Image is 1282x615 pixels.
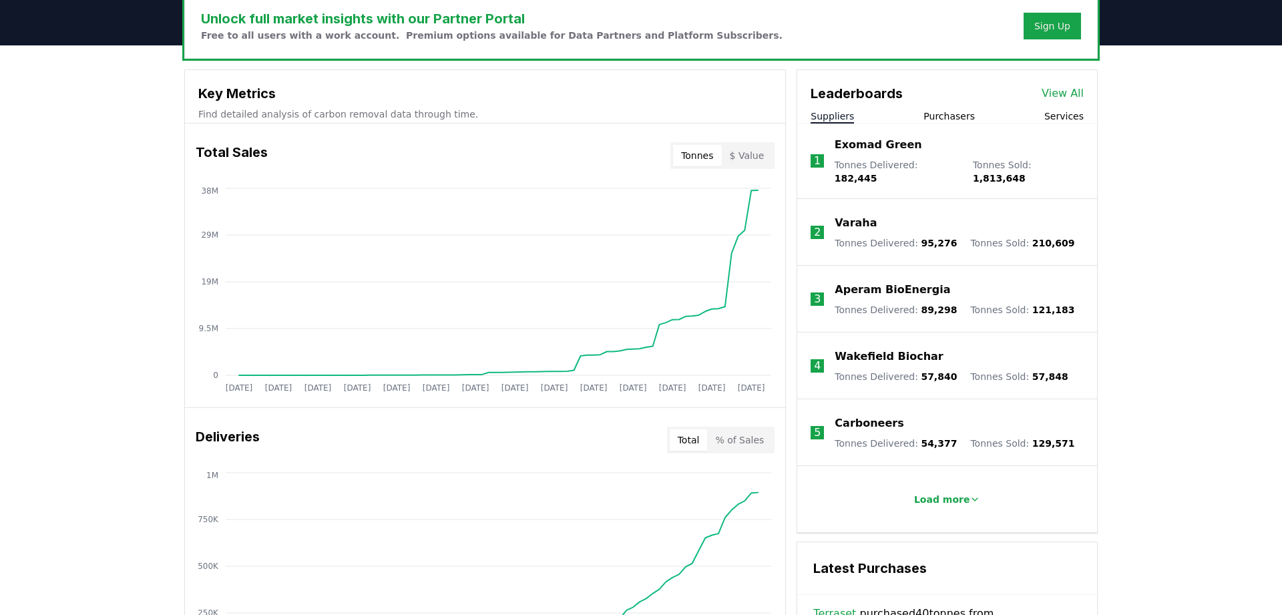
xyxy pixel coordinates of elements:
[921,438,957,449] span: 54,377
[923,110,975,123] button: Purchasers
[344,383,371,393] tspan: [DATE]
[738,383,765,393] tspan: [DATE]
[196,142,268,169] h3: Total Sales
[835,137,922,153] a: Exomad Green
[1032,238,1075,248] span: 210,609
[813,558,1081,578] h3: Latest Purchases
[722,145,773,166] button: $ Value
[814,291,821,307] p: 3
[903,486,992,513] button: Load more
[835,303,957,317] p: Tonnes Delivered :
[213,371,218,380] tspan: 0
[198,515,219,524] tspan: 750K
[1042,85,1084,101] a: View All
[673,145,721,166] button: Tonnes
[814,153,821,169] p: 1
[835,282,950,298] a: Aperam BioEnergia
[707,429,772,451] button: % of Sales
[670,429,708,451] button: Total
[970,236,1074,250] p: Tonnes Sold :
[1032,371,1068,382] span: 57,848
[835,437,957,450] p: Tonnes Delivered :
[423,383,450,393] tspan: [DATE]
[970,370,1068,383] p: Tonnes Sold :
[835,349,943,365] a: Wakefield Biochar
[835,236,957,250] p: Tonnes Delivered :
[835,370,957,383] p: Tonnes Delivered :
[814,224,821,240] p: 2
[198,83,772,104] h3: Key Metrics
[921,304,957,315] span: 89,298
[196,427,260,453] h3: Deliveries
[201,9,783,29] h3: Unlock full market insights with our Partner Portal
[973,158,1084,185] p: Tonnes Sold :
[198,562,219,571] tspan: 500K
[265,383,292,393] tspan: [DATE]
[698,383,726,393] tspan: [DATE]
[973,173,1026,184] span: 1,813,648
[814,425,821,441] p: 5
[1034,19,1070,33] a: Sign Up
[226,383,253,393] tspan: [DATE]
[835,173,877,184] span: 182,445
[201,230,218,240] tspan: 29M
[811,110,854,123] button: Suppliers
[835,158,959,185] p: Tonnes Delivered :
[1044,110,1084,123] button: Services
[304,383,332,393] tspan: [DATE]
[814,358,821,374] p: 4
[1024,13,1081,39] button: Sign Up
[383,383,411,393] tspan: [DATE]
[462,383,489,393] tspan: [DATE]
[201,277,218,286] tspan: 19M
[1032,304,1075,315] span: 121,183
[970,437,1074,450] p: Tonnes Sold :
[835,415,903,431] a: Carboneers
[1032,438,1075,449] span: 129,571
[921,238,957,248] span: 95,276
[914,493,970,506] p: Load more
[541,383,568,393] tspan: [DATE]
[206,471,218,480] tspan: 1M
[201,186,218,196] tspan: 38M
[620,383,647,393] tspan: [DATE]
[580,383,608,393] tspan: [DATE]
[198,108,772,121] p: Find detailed analysis of carbon removal data through time.
[811,83,903,104] h3: Leaderboards
[921,371,957,382] span: 57,840
[659,383,686,393] tspan: [DATE]
[970,303,1074,317] p: Tonnes Sold :
[201,29,783,42] p: Free to all users with a work account. Premium options available for Data Partners and Platform S...
[835,215,877,231] a: Varaha
[199,324,218,333] tspan: 9.5M
[501,383,529,393] tspan: [DATE]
